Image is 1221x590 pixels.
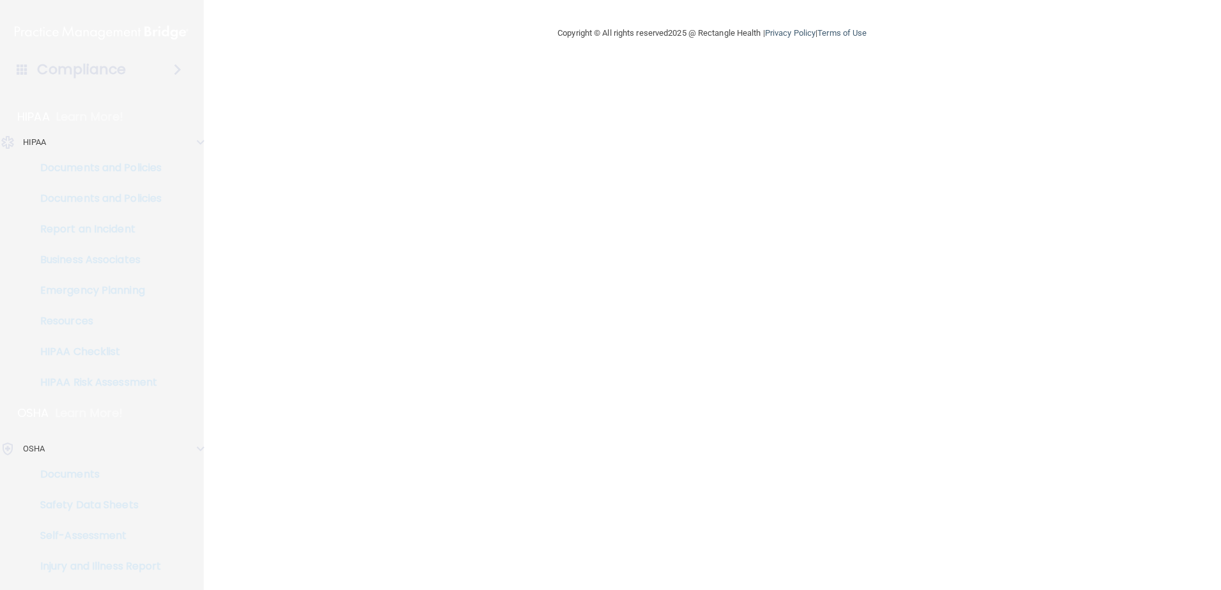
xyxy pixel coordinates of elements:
p: HIPAA Checklist [8,345,183,358]
p: Learn More! [56,405,123,421]
p: OSHA [23,441,45,457]
div: Copyright © All rights reserved 2025 @ Rectangle Health | | [479,13,945,54]
img: PMB logo [15,20,188,45]
h4: Compliance [37,61,126,79]
p: Documents [8,468,183,481]
a: Privacy Policy [765,28,815,38]
p: Report an Incident [8,223,183,236]
p: HIPAA [23,135,47,150]
p: Business Associates [8,253,183,266]
p: Learn More! [56,109,124,125]
p: Documents and Policies [8,192,183,205]
a: Terms of Use [817,28,867,38]
p: Injury and Illness Report [8,560,183,573]
p: OSHA [17,405,49,421]
p: Resources [8,315,183,328]
p: Emergency Planning [8,284,183,297]
p: HIPAA Risk Assessment [8,376,183,389]
p: Documents and Policies [8,162,183,174]
p: Safety Data Sheets [8,499,183,511]
p: Self-Assessment [8,529,183,542]
p: HIPAA [17,109,50,125]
